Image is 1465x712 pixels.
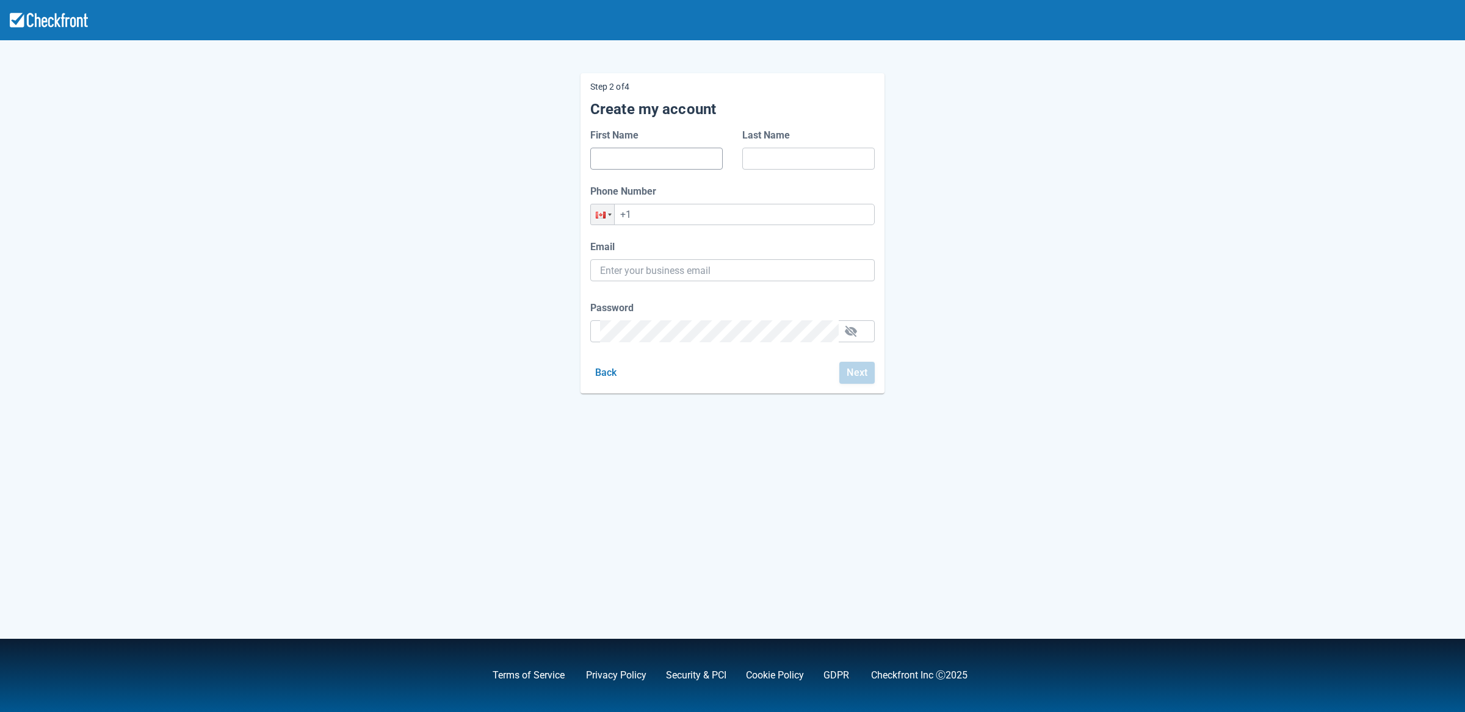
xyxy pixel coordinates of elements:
h5: Create my account [590,100,875,118]
input: Enter your business email [600,259,865,281]
label: Last Name [742,128,795,143]
iframe: Chat Widget [1290,580,1465,712]
input: 555-555-1234 [590,204,875,225]
button: Back [590,362,622,384]
a: GDPR [823,669,849,681]
a: Security & PCI [666,669,726,681]
p: Step 2 of 4 [590,83,875,90]
a: Cookie Policy [746,669,804,681]
div: , [473,668,566,683]
label: Password [590,301,638,315]
div: Canada: + 1 [591,204,614,225]
label: First Name [590,128,643,143]
a: Terms of Service [493,669,565,681]
div: . [804,668,852,683]
label: Phone Number [590,184,661,199]
a: Back [590,367,622,378]
a: Privacy Policy [586,669,646,681]
label: Email [590,240,620,254]
a: Checkfront Inc Ⓒ2025 [871,669,968,681]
